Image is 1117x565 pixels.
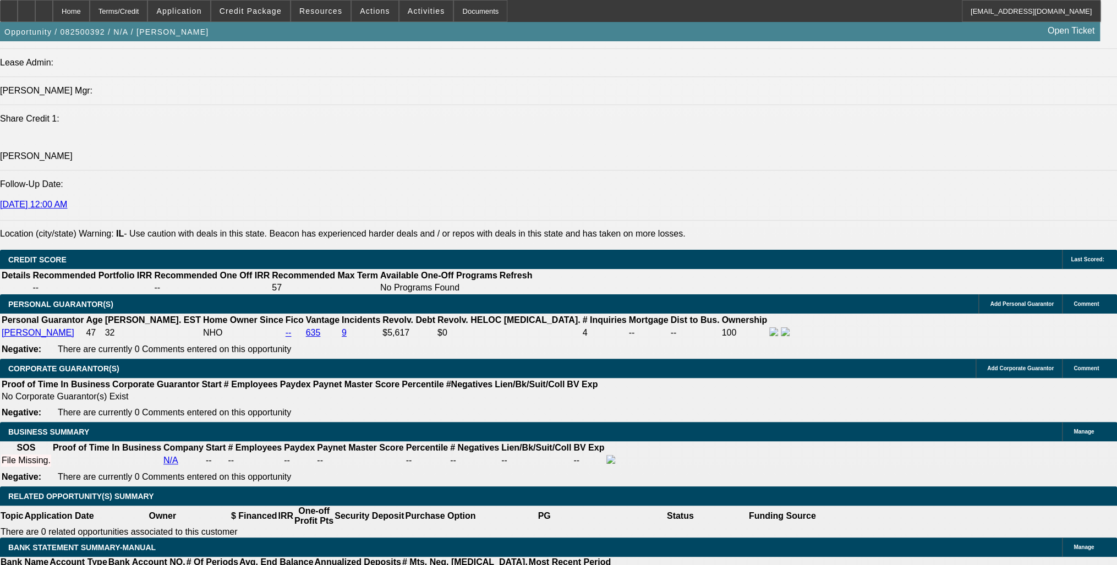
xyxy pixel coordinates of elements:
b: Percentile [402,380,443,389]
b: Start [206,443,226,452]
td: $5,617 [382,327,436,339]
td: -- [32,282,152,293]
span: Application [156,7,201,15]
th: One-off Profit Pts [294,506,334,526]
span: RELATED OPPORTUNITY(S) SUMMARY [8,492,154,501]
b: Home Owner Since [203,315,283,325]
th: SOS [1,442,51,453]
div: File Missing. [2,456,51,465]
td: $0 [437,327,581,339]
td: 32 [105,327,201,339]
b: Lien/Bk/Suit/Coll [495,380,565,389]
b: Fico [286,315,304,325]
th: Details [1,270,31,281]
span: Opportunity / 082500392 / N/A / [PERSON_NAME] [4,28,209,36]
button: Actions [352,1,398,21]
b: [PERSON_NAME]. EST [105,315,201,325]
img: facebook-icon.png [606,455,615,464]
span: PERSONAL GUARANTOR(S) [8,300,113,309]
span: Credit Package [220,7,282,15]
td: 100 [721,327,768,339]
th: Proof of Time In Business [52,442,162,453]
button: Credit Package [211,1,290,21]
th: Available One-Off Programs [380,270,498,281]
th: Proof of Time In Business [1,379,111,390]
span: Comment [1074,301,1099,307]
b: Start [201,380,221,389]
span: Comment [1074,365,1099,371]
td: -- [283,454,315,467]
span: CREDIT SCORE [8,255,67,264]
a: 9 [342,328,347,337]
th: PG [476,506,612,526]
b: IL [116,229,124,238]
th: Recommended Max Term [271,270,379,281]
b: Revolv. Debt [382,315,435,325]
b: Paydex [280,380,311,389]
b: Percentile [406,443,448,452]
span: Manage [1074,429,1094,435]
span: CORPORATE GUARANTOR(S) [8,364,119,373]
b: Personal Guarantor [2,315,84,325]
b: Paynet Master Score [317,443,403,452]
b: # Inquiries [582,315,626,325]
th: Funding Source [748,506,817,526]
a: N/A [163,456,178,465]
td: -- [501,454,572,467]
a: 635 [306,328,321,337]
th: Purchase Option [404,506,476,526]
div: -- [450,456,499,465]
span: BUSINESS SUMMARY [8,427,89,436]
td: 47 [85,327,103,339]
a: -- [286,328,292,337]
b: Lien/Bk/Suit/Coll [501,443,571,452]
td: 4 [582,327,627,339]
b: # Employees [224,380,278,389]
td: -- [154,282,270,293]
b: Paynet Master Score [313,380,399,389]
span: Manage [1074,544,1094,550]
th: Recommended Portfolio IRR [32,270,152,281]
b: BV Exp [567,380,598,389]
th: Refresh [499,270,533,281]
div: -- [406,456,448,465]
a: Open Ticket [1043,21,1099,40]
button: Application [148,1,210,21]
b: Incidents [342,315,380,325]
a: [PERSON_NAME] [2,328,74,337]
td: -- [628,327,669,339]
span: -- [228,456,234,465]
th: Status [612,506,748,526]
span: Activities [408,7,445,15]
img: facebook-icon.png [769,327,778,336]
b: Revolv. HELOC [MEDICAL_DATA]. [437,315,581,325]
b: # Negatives [450,443,499,452]
b: # Employees [228,443,282,452]
b: BV Exp [573,443,604,452]
td: -- [205,454,226,467]
span: There are currently 0 Comments entered on this opportunity [58,472,291,481]
th: Recommended One Off IRR [154,270,270,281]
label: - Use caution with deals in this state. Beacon has experienced harder deals and / or repos with d... [116,229,685,238]
span: Add Corporate Guarantor [987,365,1054,371]
th: IRR [277,506,294,526]
button: Activities [399,1,453,21]
b: Negative: [2,472,41,481]
b: Corporate Guarantor [112,380,199,389]
th: Owner [95,506,231,526]
span: Actions [360,7,390,15]
span: BANK STATEMENT SUMMARY-MANUAL [8,543,156,552]
span: Add Personal Guarantor [990,301,1054,307]
b: Dist to Bus. [671,315,720,325]
b: Ownership [721,315,767,325]
b: Paydex [284,443,315,452]
b: Negative: [2,344,41,354]
td: -- [670,327,720,339]
th: Application Date [24,506,94,526]
span: There are currently 0 Comments entered on this opportunity [58,344,291,354]
b: Negative: [2,408,41,417]
span: There are currently 0 Comments entered on this opportunity [58,408,291,417]
b: #Negatives [446,380,493,389]
th: $ Financed [231,506,278,526]
b: Vantage [306,315,340,325]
